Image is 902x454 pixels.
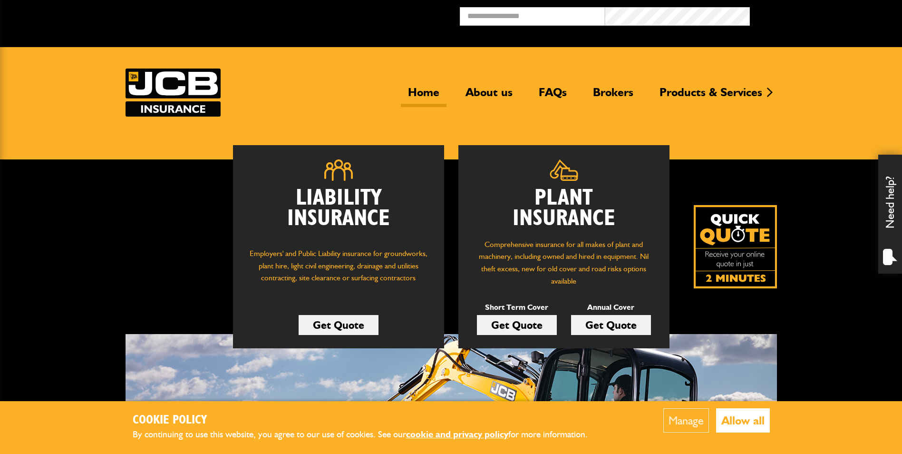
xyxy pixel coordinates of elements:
img: JCB Insurance Services logo [126,69,221,117]
button: Broker Login [750,7,895,22]
p: Short Term Cover [477,301,557,314]
a: Home [401,85,446,107]
a: Get Quote [571,315,651,335]
div: Need help? [878,155,902,274]
a: Products & Services [652,85,769,107]
p: Annual Cover [571,301,651,314]
a: JCB Insurance Services [126,69,221,117]
a: Get your insurance quote isn just 2-minutes [694,205,777,288]
a: Get Quote [477,315,557,335]
h2: Cookie Policy [133,413,603,428]
p: Comprehensive insurance for all makes of plant and machinery, including owned and hired in equipm... [473,238,655,287]
button: Manage [663,408,709,433]
h2: Liability Insurance [247,188,430,238]
button: Allow all [716,408,770,433]
a: cookie and privacy policy [406,429,508,440]
a: FAQs [532,85,574,107]
p: By continuing to use this website, you agree to our use of cookies. See our for more information. [133,427,603,442]
p: Employers' and Public Liability insurance for groundworks, plant hire, light civil engineering, d... [247,247,430,293]
a: Brokers [586,85,640,107]
a: About us [458,85,520,107]
a: Get Quote [299,315,378,335]
img: Quick Quote [694,205,777,288]
h2: Plant Insurance [473,188,655,229]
